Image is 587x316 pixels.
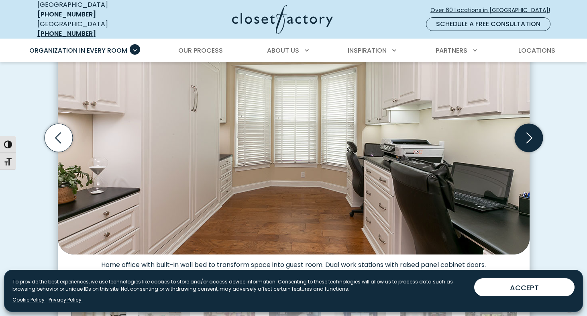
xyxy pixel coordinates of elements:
figcaption: Home office with built-in wall bed to transform space into guest room. Dual work stations with ra... [58,254,530,269]
div: [GEOGRAPHIC_DATA] [37,19,154,39]
p: To provide the best experiences, we use technologies like cookies to store and/or access device i... [12,278,468,293]
a: Over 60 Locations in [GEOGRAPHIC_DATA]! [430,3,557,17]
span: Partners [436,46,467,55]
nav: Primary Menu [24,39,563,62]
a: [PHONE_NUMBER] [37,29,96,38]
button: Next slide [512,121,546,155]
span: About Us [267,46,299,55]
span: Organization in Every Room [29,46,127,55]
img: Closet Factory Logo [232,5,333,34]
button: Previous slide [41,121,76,155]
img: Home office with built-in wall bed to transform space into guest room. Dual work stations built i... [58,7,530,254]
button: ACCEPT [474,278,575,296]
a: Schedule a Free Consultation [426,17,550,31]
a: [PHONE_NUMBER] [37,10,96,19]
span: Our Process [178,46,223,55]
span: Over 60 Locations in [GEOGRAPHIC_DATA]! [430,6,556,14]
a: Privacy Policy [49,296,82,304]
span: Inspiration [348,46,387,55]
a: Cookie Policy [12,296,45,304]
span: Locations [518,46,555,55]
